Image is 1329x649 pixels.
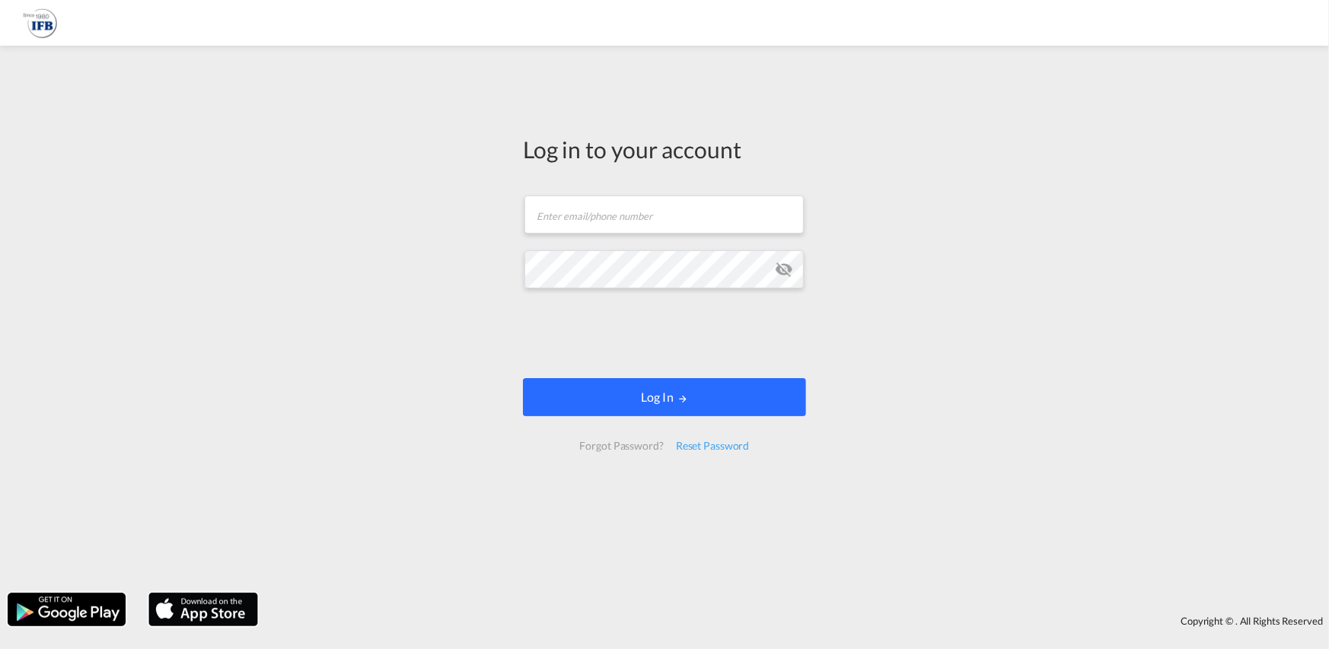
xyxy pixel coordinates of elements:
[775,260,793,278] md-icon: icon-eye-off
[573,432,669,460] div: Forgot Password?
[549,304,780,363] iframe: reCAPTCHA
[266,608,1329,634] div: Copyright © . All Rights Reserved
[23,6,57,40] img: b628ab10256c11eeb52753acbc15d091.png
[670,432,756,460] div: Reset Password
[523,378,806,416] button: LOGIN
[6,591,127,628] img: google.png
[523,133,806,165] div: Log in to your account
[147,591,260,628] img: apple.png
[524,196,804,234] input: Enter email/phone number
